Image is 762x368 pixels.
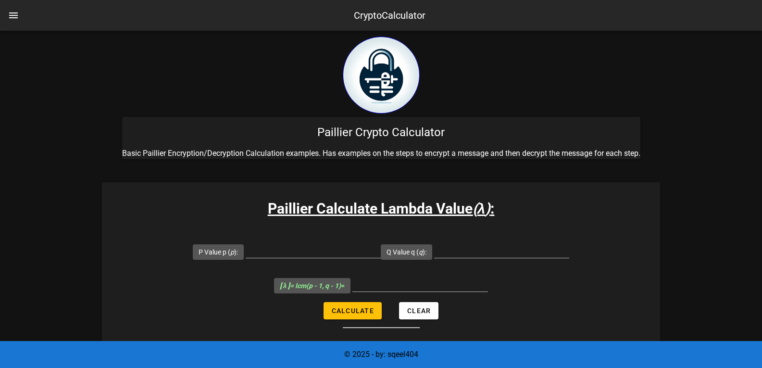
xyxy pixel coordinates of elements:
[122,148,640,159] p: Basic Paillier Encryption/Decryption Calculation examples. Has examples on the steps to encrypt a...
[387,247,426,257] label: Q Value q ( ):
[280,282,341,290] i: = lcm(p - 1, q - 1)
[230,248,234,256] i: p
[280,282,290,290] b: [ λ ]
[324,302,382,319] button: Calculate
[2,4,25,27] button: nav-menu-toggle
[477,200,486,217] b: λ
[343,37,420,114] img: encryption logo
[354,8,425,23] div: CryptoCalculator
[407,307,431,315] span: Clear
[280,282,345,290] span: =
[102,198,660,219] h3: Paillier Calculate Lambda Value :
[199,247,238,257] label: P Value p ( ):
[399,302,438,319] button: Clear
[473,200,491,217] i: ( )
[419,248,423,256] i: q
[122,117,640,148] div: Paillier Crypto Calculator
[343,106,420,115] a: home
[344,350,418,359] span: © 2025 - by: sqeel404
[331,307,374,315] span: Calculate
